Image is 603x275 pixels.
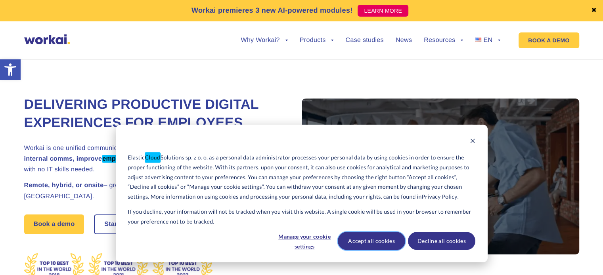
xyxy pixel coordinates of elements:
a: News [396,37,412,44]
a: Book a demo [24,214,84,234]
a: Case studies [345,37,383,44]
button: Accept all cookies [338,232,405,250]
a: Privacy Policy [422,192,458,202]
em: Cloud [145,152,161,163]
p: Workai premieres 3 new AI-powered modules! [191,5,353,16]
p: Elastic Solutions sp. z o. o. as a personal data administrator processes your personal data by us... [128,152,475,202]
h1: Delivering Productive Digital Experiences for Employees [24,96,282,132]
h2: Workai is one unified communication platform that helps you conduct – with no IT skills needed. [24,143,282,175]
em: employee [102,155,133,163]
div: Cookie banner [116,125,488,262]
a: Why Workai? [241,37,287,44]
a: Resources [424,37,463,44]
strong: Remote, hybrid, or onsite [24,182,104,189]
a: Start free30-daytrial [95,215,180,233]
button: Manage your cookie settings [274,232,335,250]
p: If you decline, your information will not be tracked when you visit this website. A single cookie... [128,207,475,226]
a: Products [300,37,334,44]
a: BOOK A DEMO [519,32,579,48]
button: Decline all cookies [408,232,475,250]
h2: – great digital experience happens in [GEOGRAPHIC_DATA]. [24,180,282,201]
button: Dismiss cookie banner [470,137,475,147]
div: Play video [302,99,579,254]
a: ✖ [591,8,597,14]
span: EN [483,37,492,44]
a: LEARN MORE [358,5,408,17]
